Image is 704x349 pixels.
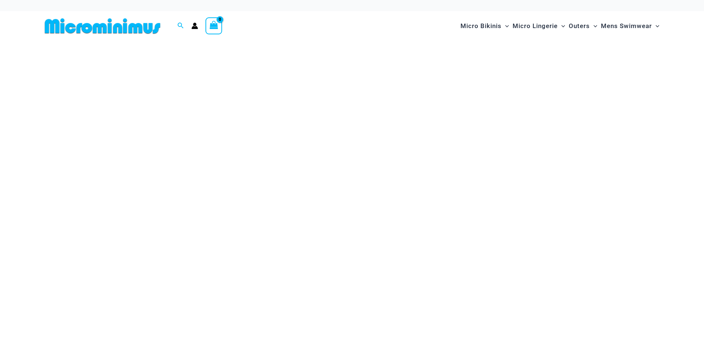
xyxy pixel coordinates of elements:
[205,17,222,34] a: View Shopping Cart, empty
[599,15,661,37] a: Mens SwimwearMenu ToggleMenu Toggle
[601,17,652,35] span: Mens Swimwear
[590,17,597,35] span: Menu Toggle
[42,18,163,34] img: MM SHOP LOGO FLAT
[558,17,565,35] span: Menu Toggle
[460,17,501,35] span: Micro Bikinis
[652,17,659,35] span: Menu Toggle
[501,17,509,35] span: Menu Toggle
[177,21,184,31] a: Search icon link
[569,17,590,35] span: Outers
[458,14,663,38] nav: Site Navigation
[567,15,599,37] a: OutersMenu ToggleMenu Toggle
[511,15,567,37] a: Micro LingerieMenu ToggleMenu Toggle
[513,17,558,35] span: Micro Lingerie
[191,23,198,29] a: Account icon link
[459,15,511,37] a: Micro BikinisMenu ToggleMenu Toggle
